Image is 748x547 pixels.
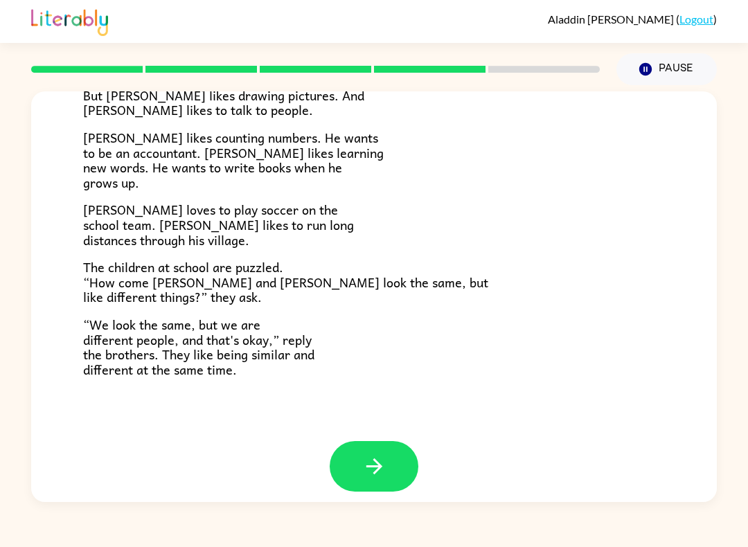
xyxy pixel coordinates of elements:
span: Aladdin [PERSON_NAME] [548,12,676,26]
span: [PERSON_NAME] loves to play soccer on the school team. [PERSON_NAME] likes to run long distances ... [83,199,354,249]
span: The children at school are puzzled. “How come [PERSON_NAME] and [PERSON_NAME] look the same, but ... [83,257,488,307]
img: Literably [31,6,108,36]
span: [PERSON_NAME] likes counting numbers. He wants to be an accountant. [PERSON_NAME] likes learning ... [83,127,384,192]
span: “We look the same, but we are different people, and that's okay,” reply the brothers. They like b... [83,314,314,379]
button: Pause [616,53,717,85]
div: ( ) [548,12,717,26]
a: Logout [679,12,713,26]
span: But [PERSON_NAME] likes drawing pictures. And [PERSON_NAME] likes to talk to people. [83,85,364,120]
